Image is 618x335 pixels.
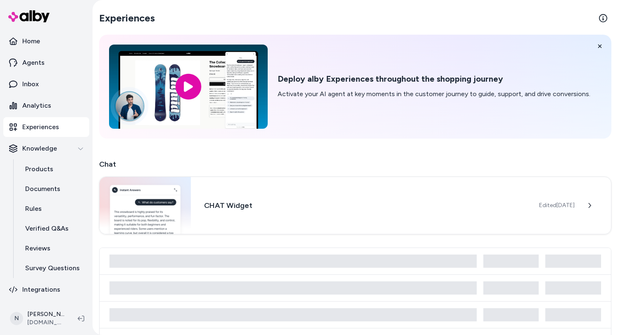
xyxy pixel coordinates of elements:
p: Documents [25,184,60,194]
p: Activate your AI agent at key moments in the customer journey to guide, support, and drive conver... [278,89,590,99]
h2: Deploy alby Experiences throughout the shopping journey [278,74,590,84]
a: Home [3,31,89,51]
p: Inbox [22,79,39,89]
p: Rules [25,204,42,214]
button: Knowledge [3,139,89,158]
span: N [10,312,23,325]
h2: Experiences [99,12,155,25]
button: N[PERSON_NAME][DOMAIN_NAME] [5,305,71,332]
span: [DOMAIN_NAME] [27,318,64,327]
p: Integrations [22,285,60,295]
img: alby Logo [8,10,50,22]
a: Analytics [3,96,89,116]
p: Reviews [25,243,50,253]
p: Experiences [22,122,59,132]
p: [PERSON_NAME] [27,310,64,318]
h3: CHAT Widget [204,200,526,211]
a: Chat widgetCHAT WidgetEdited[DATE] [99,177,611,234]
p: Home [22,36,40,46]
a: Rules [17,199,89,219]
p: Products [25,164,53,174]
p: Knowledge [22,144,57,153]
img: Chat widget [100,177,191,234]
a: Survey Questions [17,258,89,278]
p: Agents [22,58,45,68]
a: Documents [17,179,89,199]
a: Experiences [3,117,89,137]
p: Survey Questions [25,263,80,273]
span: Edited [DATE] [539,201,575,210]
a: Integrations [3,280,89,300]
a: Inbox [3,74,89,94]
a: Products [17,159,89,179]
a: Agents [3,53,89,73]
p: Verified Q&As [25,224,69,234]
a: Reviews [17,238,89,258]
p: Analytics [22,101,51,111]
a: Verified Q&As [17,219,89,238]
h2: Chat [99,158,611,170]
